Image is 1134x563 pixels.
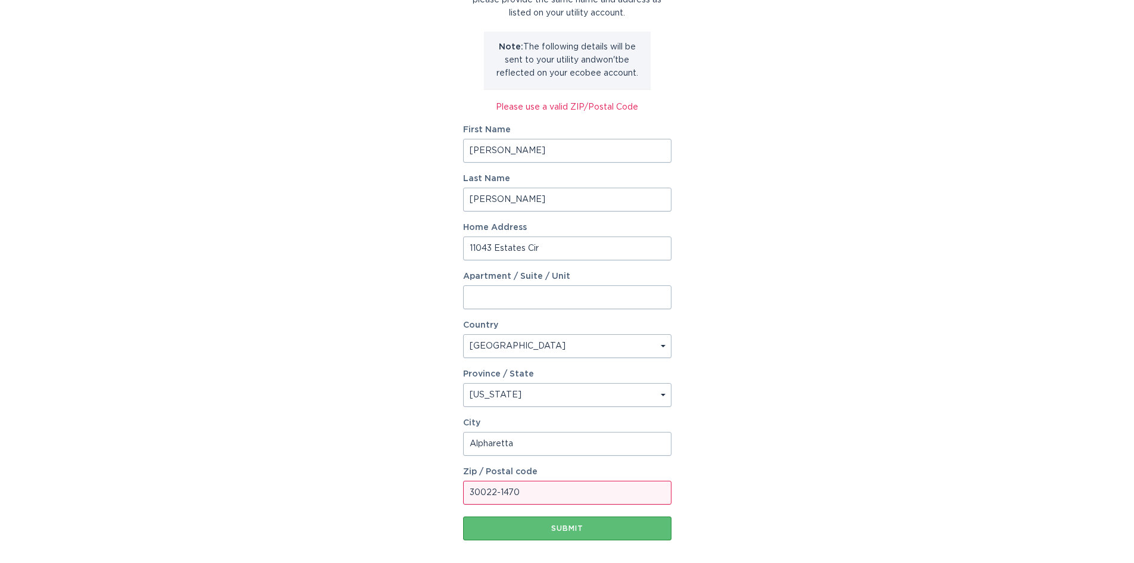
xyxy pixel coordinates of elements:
label: First Name [463,126,671,134]
label: Country [463,321,498,329]
label: Home Address [463,223,671,232]
strong: Note: [499,43,523,51]
div: Please use a valid ZIP/Postal Code [463,101,671,114]
label: Last Name [463,175,671,183]
label: City [463,419,671,427]
label: Province / State [463,370,534,378]
label: Apartment / Suite / Unit [463,272,671,281]
p: The following details will be sent to your utility and won't be reflected on your ecobee account. [493,41,642,80]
